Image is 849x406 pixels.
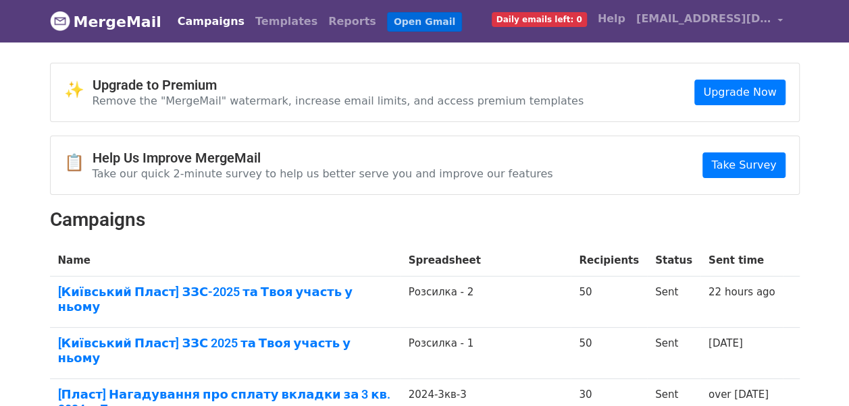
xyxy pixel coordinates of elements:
[93,77,584,93] h4: Upgrade to Premium
[781,341,849,406] iframe: Chat Widget
[781,341,849,406] div: Віджет чату
[401,245,571,277] th: Spreadsheet
[93,150,553,166] h4: Help Us Improve MergeMail
[709,286,775,298] a: 22 hours ago
[694,80,785,105] a: Upgrade Now
[250,8,323,35] a: Templates
[93,167,553,181] p: Take our quick 2-minute survey to help us better serve you and improve our features
[64,153,93,173] span: 📋
[172,8,250,35] a: Campaigns
[486,5,592,32] a: Daily emails left: 0
[401,328,571,379] td: Розсилка - 1
[571,328,647,379] td: 50
[702,152,785,178] a: Take Survey
[401,277,571,328] td: Розсилка - 2
[387,12,462,32] a: Open Gmail
[647,328,700,379] td: Sent
[50,208,800,231] h2: Campaigns
[700,245,783,277] th: Sent time
[647,245,700,277] th: Status
[709,388,769,401] a: over [DATE]
[50,11,70,31] img: MergeMail logo
[492,12,587,27] span: Daily emails left: 0
[592,5,631,32] a: Help
[709,337,743,349] a: [DATE]
[647,277,700,328] td: Sent
[571,277,647,328] td: 50
[64,80,93,100] span: ✨
[571,245,647,277] th: Recipients
[323,8,382,35] a: Reports
[50,7,161,36] a: MergeMail
[93,94,584,108] p: Remove the "MergeMail" watermark, increase email limits, and access premium templates
[50,245,401,277] th: Name
[631,5,789,37] a: [EMAIL_ADDRESS][DOMAIN_NAME]
[636,11,771,27] span: [EMAIL_ADDRESS][DOMAIN_NAME]
[58,336,392,365] a: [Київський Пласт] ЗЗС 2025 та Твоя участь у ньому
[58,285,392,314] a: [Київський Пласт] ЗЗС-2025 та Твоя участь у ньому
